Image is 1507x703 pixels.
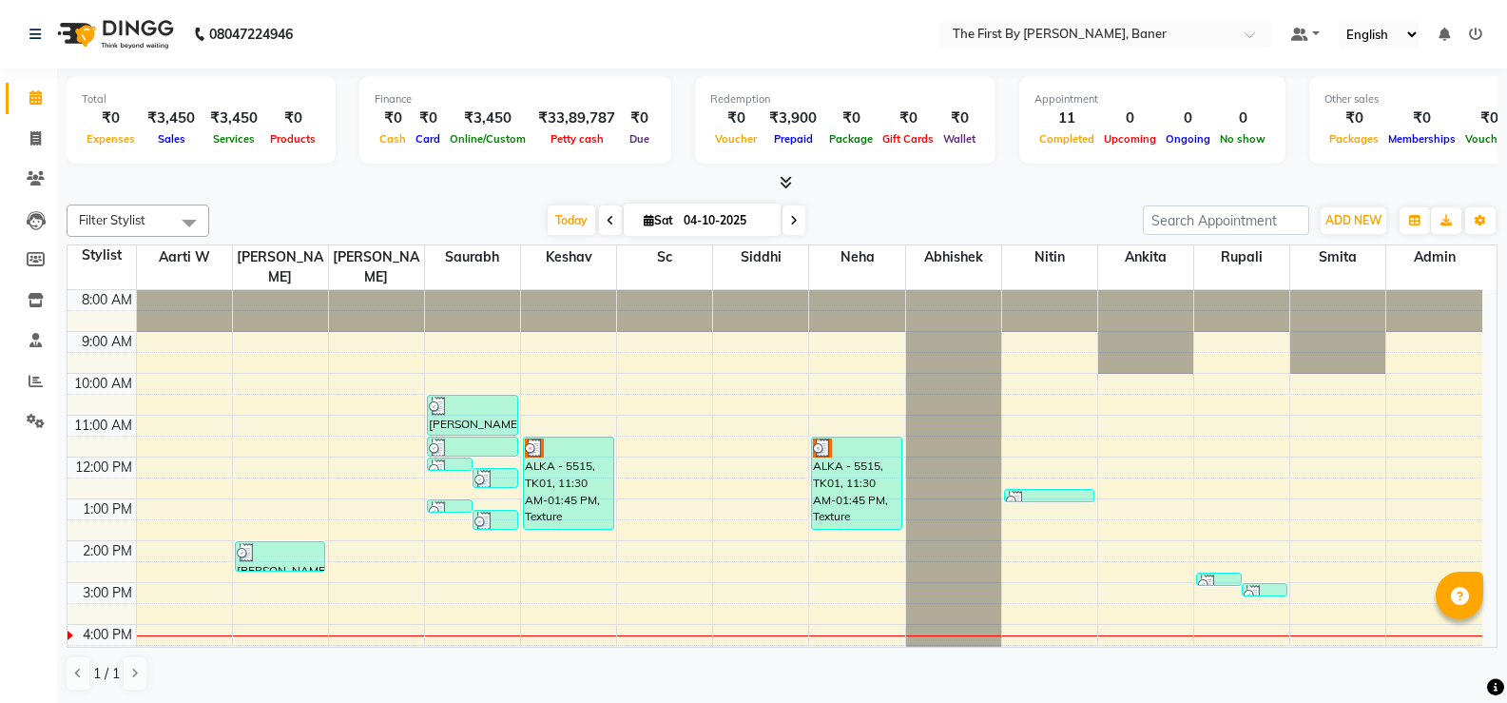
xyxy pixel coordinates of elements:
span: Keshav [521,245,616,269]
div: [PERSON_NAME] - 1498, TK04, 01:00 PM-01:15 PM, Hair Wash + Cond [428,500,472,512]
div: Total [82,91,320,107]
div: [PERSON_NAME] - 4995, TK03, 12:45 PM-01:05 PM, Reflexology - Feet [1005,490,1094,501]
span: Smita [1290,245,1385,269]
div: ₹0 [938,107,980,129]
div: [PERSON_NAME], TK05, 02:45 PM-03:00 PM, Brows : Wax & Thread - Eyebrows [1197,574,1241,585]
img: logo [48,8,179,61]
span: Ankita [1098,245,1193,269]
div: 3:00 PM [79,583,136,603]
div: ₹3,900 [762,107,824,129]
div: [PERSON_NAME] - 4995, TK03, 12:15 PM-12:45 PM, Styling - Blow Dry [473,469,517,487]
span: Completed [1034,132,1099,146]
span: Saurabh [425,245,520,269]
span: Siddhi [713,245,808,269]
div: [PERSON_NAME] - 1498, TK04, 01:15 PM-01:45 PM, Styling - Blow Dry [473,511,517,529]
div: 11 [1034,107,1099,129]
div: ₹0 [710,107,762,129]
div: Appointment [1034,91,1270,107]
div: 0 [1215,107,1270,129]
b: 08047224946 [209,8,293,61]
span: Card [411,132,445,146]
div: ₹3,450 [203,107,265,129]
span: Cash [375,132,411,146]
div: [PERSON_NAME], TK02, 11:30 AM-12:00 PM, [PERSON_NAME] Trim/Shave [428,438,517,456]
span: Services [208,132,260,146]
div: [PERSON_NAME], TK05, 02:00 PM-02:45 PM, Hair Cut & Finish / Cr. Stylist [236,542,325,571]
div: ₹0 [1324,107,1383,129]
span: Today [548,205,595,235]
div: 11:00 AM [70,416,136,436]
div: ALKA - 5515, TK01, 11:30 AM-01:45 PM, Texture Treatment - Global Color,Olaplex * (₹3500) [812,438,901,529]
span: [PERSON_NAME] [233,245,328,289]
button: ADD NEW [1321,207,1386,234]
div: 9:00 AM [78,332,136,352]
span: Due [625,132,654,146]
span: Admin [1386,245,1482,269]
div: [PERSON_NAME], TK02, 10:30 AM-11:30 AM, Haircut (Men) - Senior Stylist [428,396,517,435]
div: ₹0 [824,107,878,129]
div: 8:00 AM [78,290,136,310]
div: 4:00 PM [79,625,136,645]
div: ₹3,450 [140,107,203,129]
span: Sales [153,132,190,146]
input: Search Appointment [1143,205,1309,235]
div: ALKA - 5515, TK01, 11:30 AM-01:45 PM, Texture Treatment - Global Color,Olaplex * (₹3500) [524,438,613,529]
span: [PERSON_NAME] [329,245,424,289]
span: Package [824,132,878,146]
div: 0 [1099,107,1161,129]
span: Voucher [710,132,762,146]
span: Products [265,132,320,146]
div: [PERSON_NAME] - 4995, TK03, 12:00 PM-12:15 PM, Hair Wash + Cond [428,459,472,470]
div: ₹33,89,787 [531,107,623,129]
span: Sc [617,245,712,269]
div: 1:00 PM [79,499,136,519]
div: ₹0 [265,107,320,129]
span: Filter Stylist [79,212,145,227]
span: Ongoing [1161,132,1215,146]
span: Wallet [938,132,980,146]
span: Aarti W [137,245,232,269]
div: 12:00 PM [71,458,136,478]
div: ₹0 [878,107,938,129]
div: 10:00 AM [70,374,136,394]
span: Neha [809,245,904,269]
div: 2:00 PM [79,541,136,561]
div: ₹0 [375,107,411,129]
span: No show [1215,132,1270,146]
div: ₹0 [82,107,140,129]
div: Redemption [710,91,980,107]
span: 1 / 1 [93,664,120,684]
input: 2025-10-04 [678,206,773,235]
iframe: chat widget [1427,627,1488,684]
span: Expenses [82,132,140,146]
div: ₹0 [411,107,445,129]
span: Gift Cards [878,132,938,146]
span: ADD NEW [1325,213,1381,227]
span: Memberships [1383,132,1460,146]
div: 0 [1161,107,1215,129]
div: [PERSON_NAME], TK05, 03:00 PM-03:15 PM, Brows : Wax & Thread - Upper Lips [1243,584,1286,596]
span: Prepaid [769,132,818,146]
div: Finance [375,91,656,107]
span: Sat [639,213,678,227]
div: ₹0 [623,107,656,129]
span: Upcoming [1099,132,1161,146]
div: Stylist [68,245,136,265]
span: Online/Custom [445,132,531,146]
div: ₹0 [1383,107,1460,129]
span: Abhishek [906,245,1001,269]
div: ₹3,450 [445,107,531,129]
span: Nitin [1002,245,1097,269]
span: Petty cash [546,132,609,146]
span: Rupali [1194,245,1289,269]
span: Packages [1324,132,1383,146]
